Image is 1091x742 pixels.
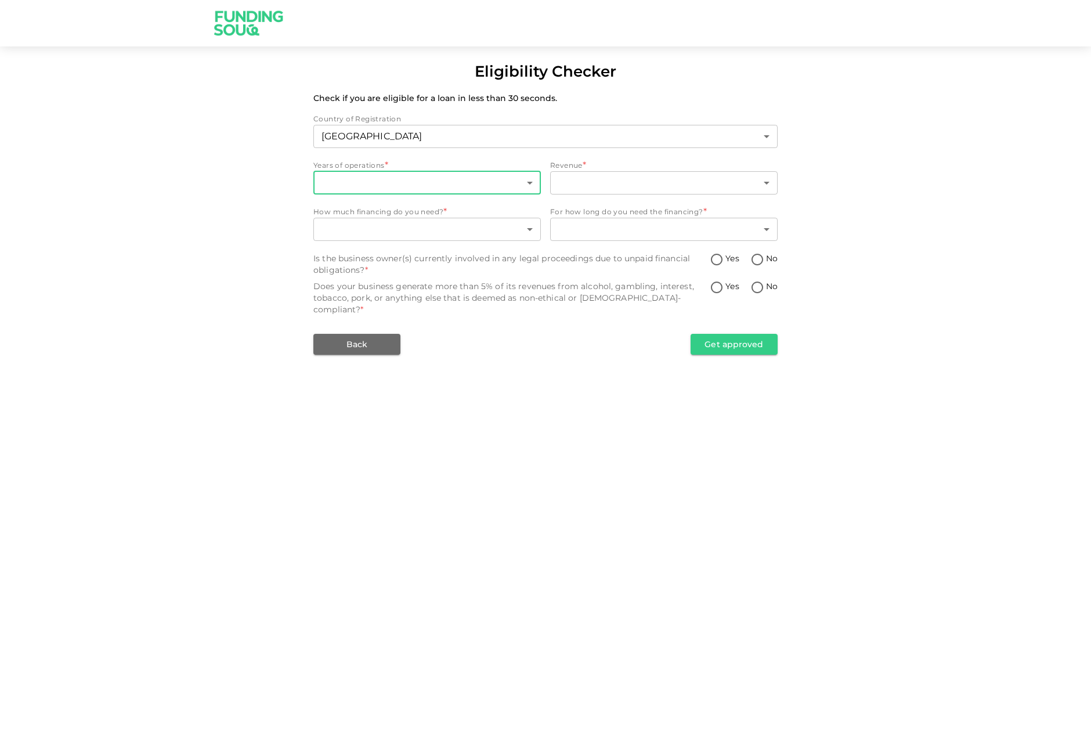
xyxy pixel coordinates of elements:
div: Eligibility Checker [475,60,616,83]
span: No [766,280,778,293]
button: Back [313,334,400,355]
span: Revenue [550,161,583,170]
span: Yes [725,280,739,293]
div: Is the business owner(s) currently involved in any legal proceedings due to unpaid financial obli... [313,253,710,276]
span: Country of Registration [313,114,401,123]
span: For how long do you need the financing? [550,207,703,216]
div: yearsOfOperations [313,171,541,194]
span: How much financing do you need? [313,207,443,216]
div: howMuchAmountNeeded [313,218,541,241]
div: countryOfRegistration [313,125,778,148]
div: revenue [550,171,778,194]
div: Does your business generate more than 5% of its revenues from alcohol, gambling, interest, tobacc... [313,280,710,315]
button: Get approved [691,334,778,355]
div: howLongFinancing [550,218,778,241]
span: Years of operations [313,161,385,170]
span: Yes [725,253,739,265]
p: Check if you are eligible for a loan in less than 30 seconds. [313,92,778,104]
span: No [766,253,778,265]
